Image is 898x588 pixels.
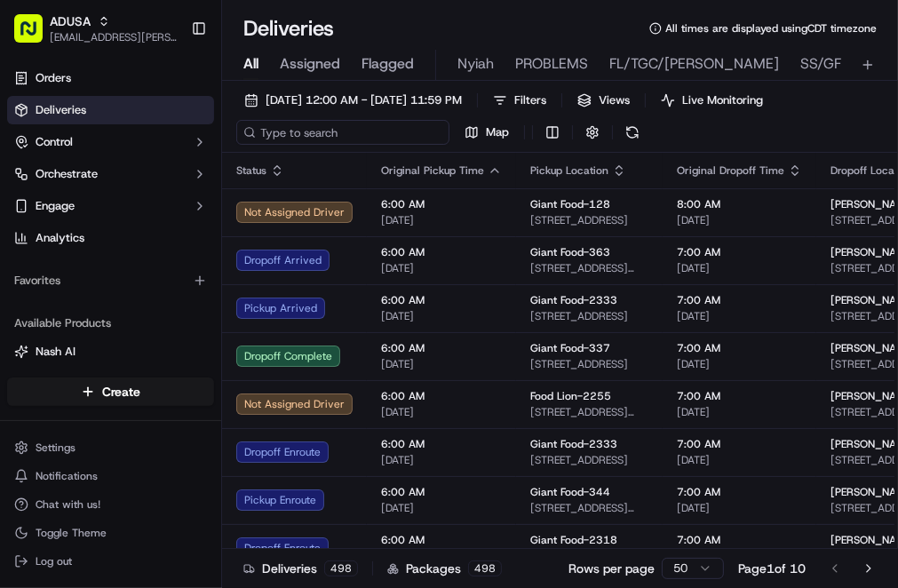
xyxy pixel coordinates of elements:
[677,163,784,178] span: Original Dropoff Time
[381,485,502,499] span: 6:00 AM
[36,258,136,275] span: Knowledge Base
[18,170,50,202] img: 1736555255976-a54dd68f-1ca7-489b-9aae-adbdc363a1c4
[677,453,802,467] span: [DATE]
[599,92,630,108] span: Views
[7,128,214,156] button: Control
[236,88,470,113] button: [DATE] 12:00 AM - [DATE] 11:59 PM
[18,259,32,274] div: 📗
[168,258,285,275] span: API Documentation
[530,197,610,211] span: Giant Food-128
[677,533,802,547] span: 7:00 AM
[243,560,358,577] div: Deliveries
[7,64,214,92] a: Orders
[362,53,414,75] span: Flagged
[7,377,214,406] button: Create
[381,453,502,467] span: [DATE]
[7,492,214,517] button: Chat with us!
[677,213,802,227] span: [DATE]
[381,389,502,403] span: 6:00 AM
[514,92,546,108] span: Filters
[7,549,214,574] button: Log out
[530,245,610,259] span: Giant Food-363
[665,21,877,36] span: All times are displayed using CDT timezone
[381,245,502,259] span: 6:00 AM
[387,560,502,577] div: Packages
[530,405,648,419] span: [STREET_ADDRESS][PERSON_NAME]
[46,115,320,133] input: Got a question? Start typing here...
[324,560,358,576] div: 498
[236,163,266,178] span: Status
[7,96,214,124] a: Deliveries
[620,120,645,145] button: Refresh
[677,405,802,419] span: [DATE]
[738,560,806,577] div: Page 1 of 10
[7,464,214,489] button: Notifications
[677,261,802,275] span: [DATE]
[60,187,225,202] div: We're available if you need us!
[530,437,617,451] span: Giant Food-2333
[381,261,502,275] span: [DATE]
[50,12,91,30] button: ADUSA
[36,526,107,540] span: Toggle Theme
[36,198,75,214] span: Engage
[381,357,502,371] span: [DATE]
[236,120,449,145] input: Type to search
[280,53,340,75] span: Assigned
[243,14,334,43] h1: Deliveries
[36,102,86,118] span: Deliveries
[7,192,214,220] button: Engage
[14,344,207,360] a: Nash AI
[60,170,291,187] div: Start new chat
[143,250,292,282] a: 💻API Documentation
[381,213,502,227] span: [DATE]
[102,383,140,401] span: Create
[677,341,802,355] span: 7:00 AM
[7,309,214,338] div: Available Products
[7,160,214,188] button: Orchestrate
[609,53,779,75] span: FL/TGC/[PERSON_NAME]
[530,341,610,355] span: Giant Food-337
[381,309,502,323] span: [DATE]
[36,70,71,86] span: Orders
[457,120,517,145] button: Map
[50,30,177,44] button: [EMAIL_ADDRESS][PERSON_NAME][DOMAIN_NAME]
[7,224,214,252] a: Analytics
[381,197,502,211] span: 6:00 AM
[677,437,802,451] span: 7:00 AM
[677,357,802,371] span: [DATE]
[36,230,84,246] span: Analytics
[177,301,215,314] span: Pylon
[568,560,655,577] p: Rows per page
[302,175,323,196] button: Start new chat
[381,533,502,547] span: 6:00 AM
[530,453,648,467] span: [STREET_ADDRESS]
[677,501,802,515] span: [DATE]
[7,7,184,50] button: ADUSA[EMAIL_ADDRESS][PERSON_NAME][DOMAIN_NAME]
[653,88,771,113] button: Live Monitoring
[125,300,215,314] a: Powered byPylon
[36,134,73,150] span: Control
[381,341,502,355] span: 6:00 AM
[7,266,214,295] div: Favorites
[530,533,617,547] span: Giant Food-2318
[677,389,802,403] span: 7:00 AM
[243,53,258,75] span: All
[18,71,323,99] p: Welcome 👋
[677,245,802,259] span: 7:00 AM
[36,497,100,512] span: Chat with us!
[530,309,648,323] span: [STREET_ADDRESS]
[677,309,802,323] span: [DATE]
[530,213,648,227] span: [STREET_ADDRESS]
[530,357,648,371] span: [STREET_ADDRESS]
[7,520,214,545] button: Toggle Theme
[677,197,802,211] span: 8:00 AM
[677,293,802,307] span: 7:00 AM
[800,53,841,75] span: SS/GF
[515,53,588,75] span: PROBLEMS
[266,92,462,108] span: [DATE] 12:00 AM - [DATE] 11:59 PM
[7,338,214,366] button: Nash AI
[468,560,502,576] div: 498
[150,259,164,274] div: 💻
[381,437,502,451] span: 6:00 AM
